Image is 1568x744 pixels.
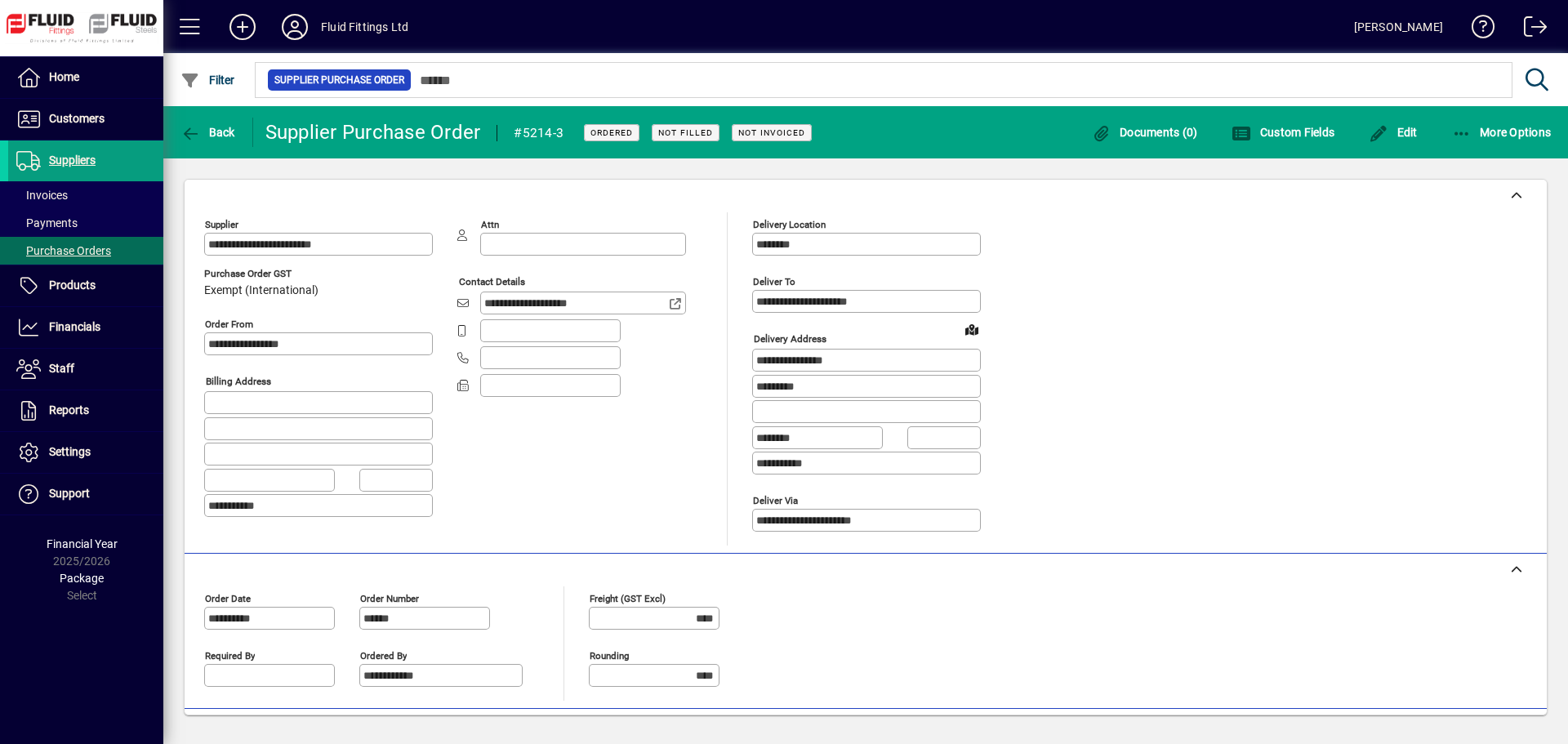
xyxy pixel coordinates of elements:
[205,219,238,230] mat-label: Supplier
[49,70,79,83] span: Home
[1459,3,1495,56] a: Knowledge Base
[60,572,104,585] span: Package
[49,112,105,125] span: Customers
[360,592,419,604] mat-label: Order number
[1092,126,1198,139] span: Documents (0)
[49,445,91,458] span: Settings
[205,592,251,604] mat-label: Order date
[1452,126,1552,139] span: More Options
[753,219,826,230] mat-label: Delivery Location
[360,649,407,661] mat-label: Ordered by
[514,120,563,146] div: #5214-3
[590,592,666,604] mat-label: Freight (GST excl)
[321,14,408,40] div: Fluid Fittings Ltd
[8,57,163,98] a: Home
[959,316,985,342] a: View on map
[1354,14,1443,40] div: [PERSON_NAME]
[590,127,633,138] span: Ordered
[49,154,96,167] span: Suppliers
[8,307,163,348] a: Financials
[738,127,805,138] span: Not Invoiced
[176,65,239,95] button: Filter
[1369,126,1418,139] span: Edit
[753,276,795,287] mat-label: Deliver To
[590,649,629,661] mat-label: Rounding
[216,12,269,42] button: Add
[180,74,235,87] span: Filter
[269,12,321,42] button: Profile
[49,362,74,375] span: Staff
[8,99,163,140] a: Customers
[1365,118,1422,147] button: Edit
[1448,118,1556,147] button: More Options
[204,269,318,279] span: Purchase Order GST
[49,320,100,333] span: Financials
[274,72,404,88] span: Supplier Purchase Order
[49,403,89,417] span: Reports
[8,432,163,473] a: Settings
[176,118,239,147] button: Back
[1512,3,1548,56] a: Logout
[8,349,163,390] a: Staff
[163,118,253,147] app-page-header-button: Back
[8,265,163,306] a: Products
[753,494,798,506] mat-label: Deliver via
[49,487,90,500] span: Support
[16,216,78,229] span: Payments
[1232,126,1334,139] span: Custom Fields
[8,237,163,265] a: Purchase Orders
[16,244,111,257] span: Purchase Orders
[8,390,163,431] a: Reports
[8,209,163,237] a: Payments
[265,119,481,145] div: Supplier Purchase Order
[8,474,163,515] a: Support
[481,219,499,230] mat-label: Attn
[658,127,713,138] span: Not Filled
[1088,118,1202,147] button: Documents (0)
[8,181,163,209] a: Invoices
[205,319,253,330] mat-label: Order from
[180,126,235,139] span: Back
[49,278,96,292] span: Products
[205,649,255,661] mat-label: Required by
[1227,118,1339,147] button: Custom Fields
[204,284,318,297] span: Exempt (International)
[16,189,68,202] span: Invoices
[47,537,118,550] span: Financial Year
